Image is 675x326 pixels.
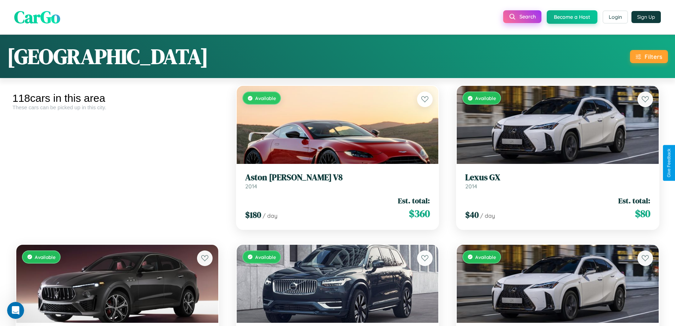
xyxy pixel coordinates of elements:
h3: Aston [PERSON_NAME] V8 [245,172,430,183]
span: Est. total: [398,195,430,206]
span: $ 80 [635,206,650,221]
div: These cars can be picked up in this city. [12,104,222,110]
span: CarGo [14,5,60,29]
iframe: Intercom live chat [7,302,24,319]
span: / day [263,212,277,219]
span: Est. total: [618,195,650,206]
div: 118 cars in this area [12,92,222,104]
span: / day [480,212,495,219]
span: Available [475,95,496,101]
button: Filters [630,50,668,63]
span: Available [35,254,56,260]
span: 2014 [465,183,477,190]
button: Search [503,10,541,23]
div: Filters [645,53,662,60]
span: Search [519,13,536,20]
span: 2014 [245,183,257,190]
a: Lexus GX2014 [465,172,650,190]
span: $ 40 [465,209,479,221]
h3: Lexus GX [465,172,650,183]
span: Available [255,95,276,101]
div: Give Feedback [666,149,671,177]
span: $ 180 [245,209,261,221]
button: Sign Up [631,11,661,23]
span: $ 360 [409,206,430,221]
span: Available [255,254,276,260]
button: Become a Host [547,10,597,24]
span: Available [475,254,496,260]
button: Login [603,11,628,23]
h1: [GEOGRAPHIC_DATA] [7,42,208,71]
a: Aston [PERSON_NAME] V82014 [245,172,430,190]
